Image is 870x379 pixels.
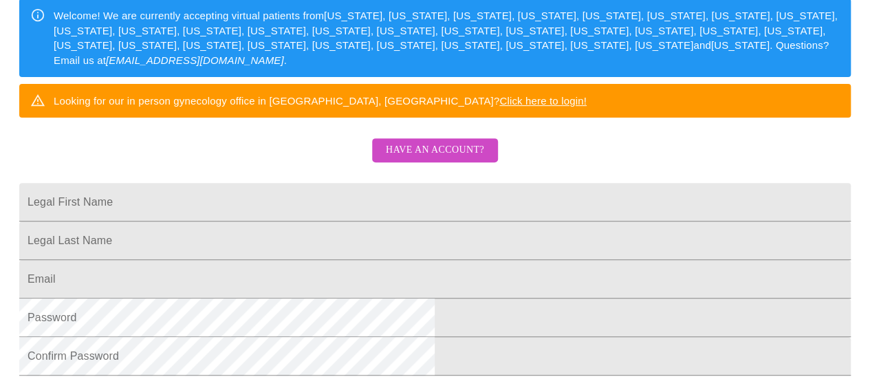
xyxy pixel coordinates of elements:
a: Click here to login! [499,95,587,107]
span: Have an account? [386,142,484,159]
a: Have an account? [369,153,501,165]
div: Looking for our in person gynecology office in [GEOGRAPHIC_DATA], [GEOGRAPHIC_DATA]? [54,88,587,113]
div: Welcome! We are currently accepting virtual patients from [US_STATE], [US_STATE], [US_STATE], [US... [54,3,840,73]
button: Have an account? [372,138,498,162]
em: [EMAIL_ADDRESS][DOMAIN_NAME] [106,54,284,66]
